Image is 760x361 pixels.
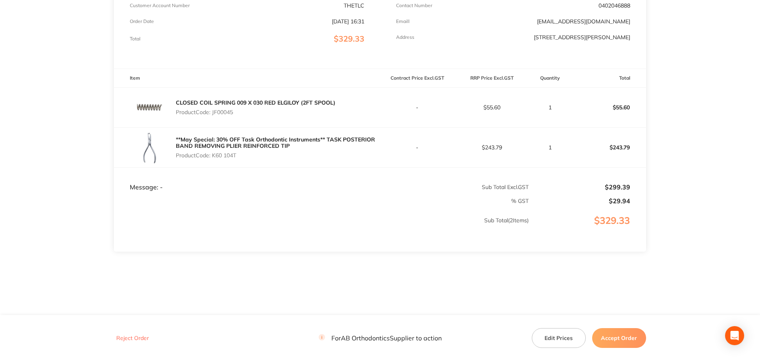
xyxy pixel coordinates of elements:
[380,69,455,88] th: Contract Price Excl. GST
[529,144,571,151] p: 1
[319,334,442,342] p: For AB Orthodontics Supplier to action
[130,36,140,42] p: Total
[114,334,151,342] button: Reject Order
[114,167,380,191] td: Message: -
[529,197,630,204] p: $29.94
[114,198,529,204] p: % GST
[176,99,335,106] a: CLOSED COIL SPRING 009 X 030 RED ELGILOY (2FT SPOOL)
[396,34,414,40] p: Address
[572,138,646,157] p: $243.79
[454,69,529,88] th: RRP Price Excl. GST
[532,328,586,348] button: Edit Prices
[130,88,169,127] img: ZWd0NW1ncQ
[130,128,169,167] img: ZHAzcXZraA
[176,152,380,159] p: Product Code: K60 104T
[130,19,154,24] p: Order Date
[571,69,646,88] th: Total
[381,184,529,190] p: Sub Total Excl. GST
[529,215,646,242] p: $329.33
[396,3,432,8] p: Contact Number
[381,104,454,111] p: -
[455,104,529,111] p: $55.60
[176,136,375,149] a: **May Special: 30% OFF Task Orthodontic Instruments** TASK POSTERIOR BAND REMOVING PLIER REINFORC...
[114,217,529,239] p: Sub Total ( 2 Items)
[534,34,630,40] p: [STREET_ADDRESS][PERSON_NAME]
[114,69,380,88] th: Item
[529,104,571,111] p: 1
[529,183,630,191] p: $299.39
[572,98,646,117] p: $55.60
[537,18,630,25] a: [EMAIL_ADDRESS][DOMAIN_NAME]
[130,3,190,8] p: Customer Account Number
[332,18,364,25] p: [DATE] 16:31
[381,144,454,151] p: -
[725,326,744,345] div: Open Intercom Messenger
[176,109,335,115] p: Product Code: JF00045
[529,69,571,88] th: Quantity
[455,144,529,151] p: $243.79
[334,34,364,44] span: $329.33
[396,19,410,24] p: Emaill
[344,2,364,9] p: THETLC
[598,2,630,9] p: 0402046888
[592,328,646,348] button: Accept Order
